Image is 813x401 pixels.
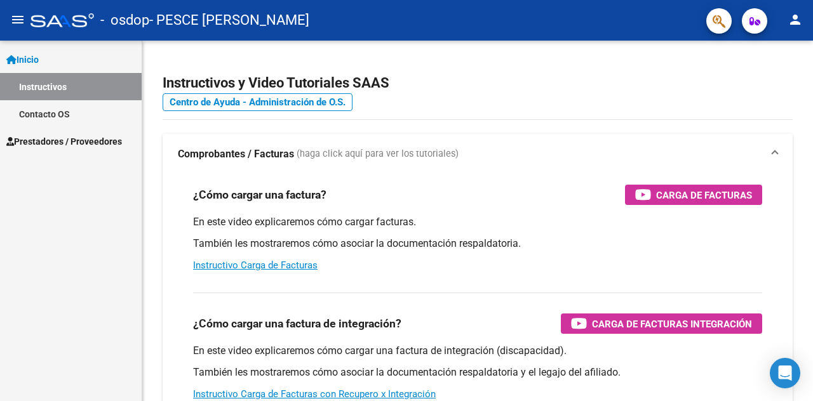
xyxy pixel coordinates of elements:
span: (haga click aquí para ver los tutoriales) [297,147,459,161]
span: - PESCE [PERSON_NAME] [149,6,309,34]
span: Carga de Facturas Integración [592,316,752,332]
p: También les mostraremos cómo asociar la documentación respaldatoria y el legajo del afiliado. [193,365,762,379]
p: En este video explicaremos cómo cargar facturas. [193,215,762,229]
a: Instructivo Carga de Facturas [193,260,318,271]
h2: Instructivos y Video Tutoriales SAAS [163,71,793,95]
p: También les mostraremos cómo asociar la documentación respaldatoria. [193,237,762,251]
button: Carga de Facturas Integración [561,313,762,334]
div: Open Intercom Messenger [770,358,800,388]
h3: ¿Cómo cargar una factura de integración? [193,315,401,332]
span: Inicio [6,53,39,67]
span: - osdop [100,6,149,34]
mat-expansion-panel-header: Comprobantes / Facturas (haga click aquí para ver los tutoriales) [163,134,793,174]
mat-icon: person [788,12,803,27]
button: Carga de Facturas [625,185,762,205]
a: Centro de Ayuda - Administración de O.S. [163,93,353,111]
span: Carga de Facturas [656,187,752,203]
h3: ¿Cómo cargar una factura? [193,186,326,204]
mat-icon: menu [10,12,25,27]
strong: Comprobantes / Facturas [178,147,294,161]
p: En este video explicaremos cómo cargar una factura de integración (discapacidad). [193,344,762,358]
span: Prestadores / Proveedores [6,135,122,148]
a: Instructivo Carga de Facturas con Recupero x Integración [193,388,436,400]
